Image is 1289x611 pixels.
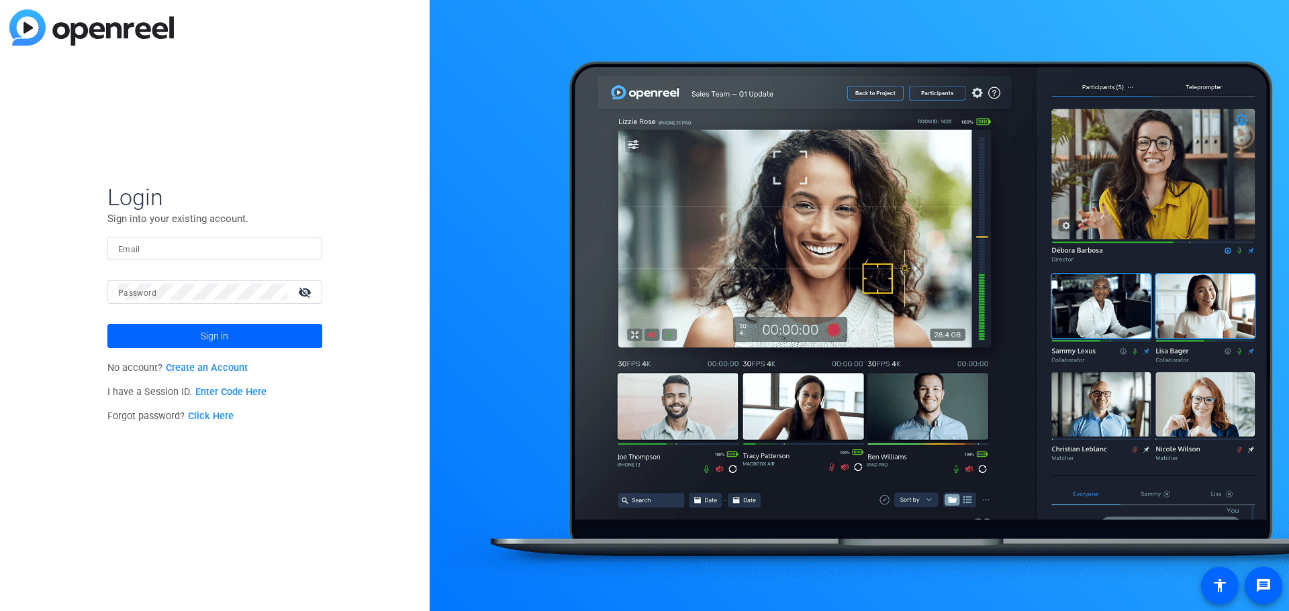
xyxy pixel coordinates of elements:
mat-label: Email [118,245,140,254]
span: Sign in [201,319,228,353]
input: Enter Email Address [118,240,312,256]
span: No account? [107,362,248,374]
mat-icon: accessibility [1212,577,1228,594]
mat-label: Password [118,288,156,298]
a: Click Here [188,410,234,422]
p: Sign into your existing account. [107,211,322,226]
mat-icon: message [1255,577,1272,594]
mat-icon: visibility_off [290,282,322,302]
span: Forgot password? [107,410,234,422]
button: Sign in [107,324,322,348]
a: Enter Code Here [195,386,267,398]
span: Login [107,183,322,211]
a: Create an Account [166,362,248,374]
span: I have a Session ID. [107,386,267,398]
img: blue-gradient.svg [9,9,174,46]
